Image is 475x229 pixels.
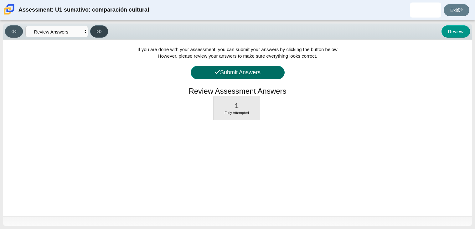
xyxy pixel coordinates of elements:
[235,102,239,110] span: 1
[3,3,16,16] img: Carmen School of Science & Technology
[225,111,249,115] span: Fully Attempted
[441,25,470,38] button: Review
[188,86,286,96] h1: Review Assessment Answers
[444,4,469,16] a: Exit
[3,12,16,17] a: Carmen School of Science & Technology
[18,3,149,18] div: Assessment: U1 sumativo: comparación cultural
[421,5,431,15] img: melanie.martin.e9am0d
[191,66,285,79] button: Submit Answers
[137,47,338,59] span: If you are done with your assessment, you can submit your answers by clicking the button below Ho...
